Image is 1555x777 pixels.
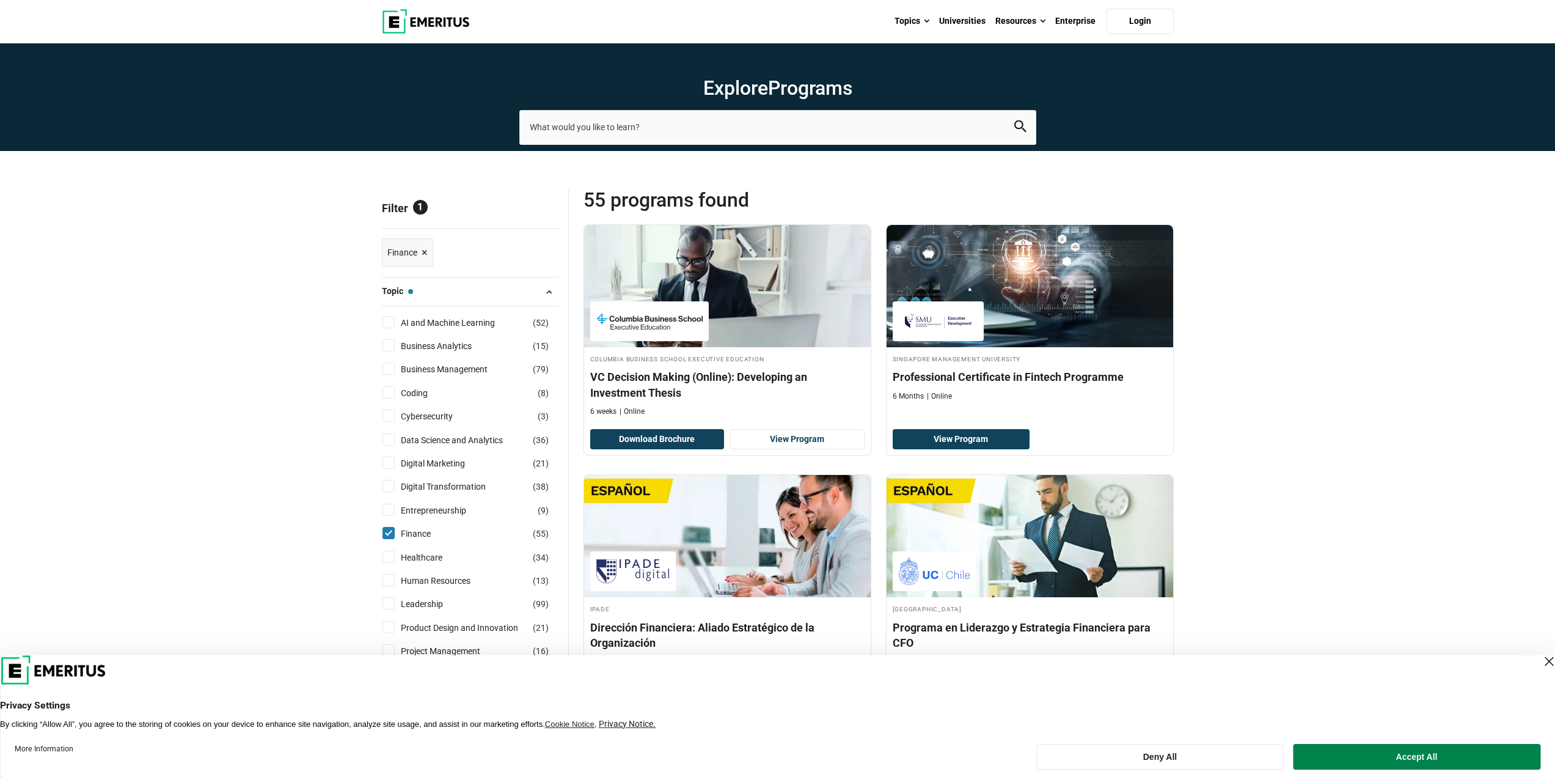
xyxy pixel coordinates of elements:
img: Pontificia Universidad Católica de Chile [899,558,970,585]
span: 55 [536,529,546,539]
span: ( ) [533,316,549,330]
a: Human Resources [401,574,495,587]
span: 13 [536,576,546,586]
h4: Dirección Financiera: Aliado Estratégico de la Organización [590,620,865,650]
a: Finance [401,527,455,540]
span: ( ) [533,457,549,470]
p: Online [927,391,952,402]
span: 52 [536,318,546,328]
img: Professional Certificate in Fintech Programme | Online Finance Course [887,225,1173,347]
span: ( ) [533,551,549,564]
a: Product Design and Innovation [401,621,543,635]
a: Login [1107,9,1174,34]
span: 36 [536,435,546,445]
img: Singapore Management University [899,307,978,335]
h4: IPADE [590,603,865,614]
span: 79 [536,364,546,374]
img: Programa en Liderazgo y Estrategia Financiera para CFO | Online Leadership Course [887,475,1173,597]
span: ( ) [533,433,549,447]
span: × [422,244,428,262]
a: Project Management [401,644,505,658]
span: 15 [536,341,546,351]
span: ( ) [533,644,549,658]
span: 8 [541,388,546,398]
p: 6 Months [893,391,924,402]
a: Business Management [401,363,512,376]
span: 34 [536,553,546,562]
h4: Professional Certificate in Fintech Programme [893,369,1167,385]
button: Download Brochure [590,429,725,450]
h4: [GEOGRAPHIC_DATA] [893,603,1167,614]
h4: VC Decision Making (Online): Developing an Investment Thesis [590,369,865,400]
h4: Singapore Management University [893,353,1167,364]
h4: Columbia Business School Executive Education [590,353,865,364]
span: 38 [536,482,546,492]
a: Finance × [382,238,433,267]
img: IPADE [596,558,670,585]
a: Cybersecurity [401,410,477,423]
a: Entrepreneurship [401,504,491,517]
span: 99 [536,599,546,609]
span: ( ) [533,621,549,635]
span: ( ) [533,527,549,540]
button: Topic [382,282,558,301]
a: Finance Course by Singapore Management University - Singapore Management University Singapore Man... [887,225,1173,408]
span: ( ) [538,386,549,400]
span: ( ) [533,574,549,587]
a: View Program [730,429,865,450]
input: search-page [519,110,1036,144]
a: Data Science and Analytics [401,433,527,447]
p: Filter [382,188,558,228]
span: ( ) [533,597,549,611]
img: Dirección Financiera: Aliado Estratégico de la Organización | Online Leadership Course [584,475,871,597]
a: Digital Marketing [401,457,489,470]
span: 9 [541,506,546,515]
a: Leadership Course by IPADE - September 22, 2025 IPADE IPADE Dirección Financiera: Aliado Estratég... [584,475,871,690]
h4: Programa en Liderazgo y Estrategia Financiera para CFO [893,620,1167,650]
a: Leadership [401,597,467,611]
img: VC Decision Making (Online): Developing an Investment Thesis | Online Finance Course [584,225,871,347]
span: Programs [768,76,852,100]
span: 21 [536,623,546,633]
p: 6 weeks [590,407,617,417]
a: AI and Machine Learning [401,316,519,330]
a: Coding [401,386,452,400]
span: ( ) [533,480,549,493]
a: search [1014,123,1026,135]
span: ( ) [538,410,549,423]
span: 16 [536,646,546,656]
span: 21 [536,458,546,468]
p: Online [620,407,645,417]
a: Healthcare [401,551,467,564]
a: Reset all [521,202,558,218]
span: ( ) [538,504,549,517]
span: Topic [382,284,413,298]
span: 3 [541,411,546,421]
span: 1 [413,200,428,215]
a: View Program [893,429,1030,450]
span: ( ) [533,339,549,353]
button: search [1014,120,1026,134]
a: Business Analytics [401,339,496,353]
a: Finance Course by Columbia Business School Executive Education - Columbia Business School Executi... [584,225,871,423]
span: 55 Programs found [584,188,879,212]
h1: Explore [519,76,1036,100]
a: Digital Transformation [401,480,510,493]
img: Columbia Business School Executive Education [596,307,703,335]
span: ( ) [533,363,549,376]
span: Finance [387,246,417,259]
a: Leadership Course by Pontificia Universidad Católica de Chile - October 6, 2025 Pontificia Univer... [887,475,1173,690]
